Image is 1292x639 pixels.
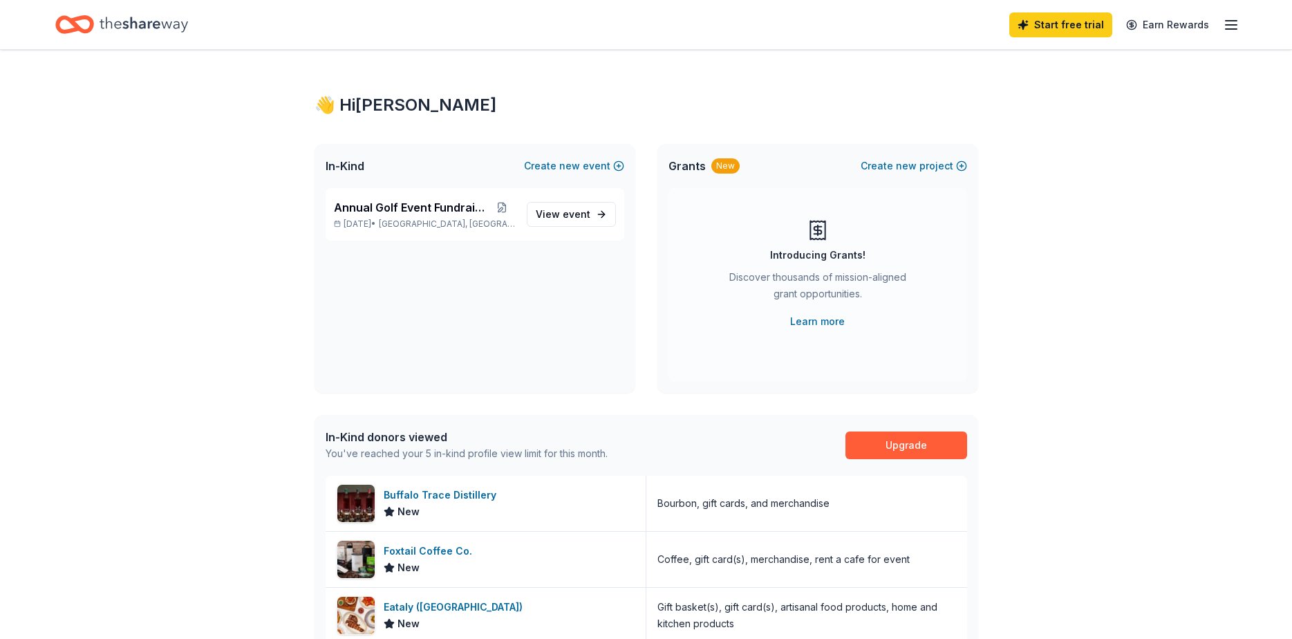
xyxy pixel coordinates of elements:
div: New [711,158,740,174]
span: new [896,158,917,174]
span: New [397,615,420,632]
div: Coffee, gift card(s), merchandise, rent a cafe for event [657,551,910,568]
span: Annual Golf Event Fundraiser [334,199,489,216]
div: Gift basket(s), gift card(s), artisanal food products, home and kitchen products [657,599,956,632]
div: You've reached your 5 in-kind profile view limit for this month. [326,445,608,462]
a: View event [527,202,616,227]
div: Eataly ([GEOGRAPHIC_DATA]) [384,599,528,615]
a: Start free trial [1009,12,1112,37]
button: Createnewevent [524,158,624,174]
span: View [536,206,590,223]
img: Image for Eataly (Las Vegas) [337,597,375,634]
a: Earn Rewards [1118,12,1217,37]
span: new [559,158,580,174]
p: [DATE] • [334,219,516,230]
span: Grants [668,158,706,174]
a: Learn more [790,313,845,330]
div: Foxtail Coffee Co. [384,543,478,559]
img: Image for Foxtail Coffee Co. [337,541,375,578]
a: Home [55,8,188,41]
span: In-Kind [326,158,364,174]
span: New [397,559,420,576]
span: New [397,503,420,520]
div: Bourbon, gift cards, and merchandise [657,495,830,512]
div: 👋 Hi [PERSON_NAME] [315,94,978,116]
div: Introducing Grants! [770,247,865,263]
div: Buffalo Trace Distillery [384,487,502,503]
span: event [563,208,590,220]
img: Image for Buffalo Trace Distillery [337,485,375,522]
div: Discover thousands of mission-aligned grant opportunities. [724,269,912,308]
span: [GEOGRAPHIC_DATA], [GEOGRAPHIC_DATA] [379,219,515,230]
div: In-Kind donors viewed [326,429,608,445]
button: Createnewproject [861,158,967,174]
a: Upgrade [845,432,967,459]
